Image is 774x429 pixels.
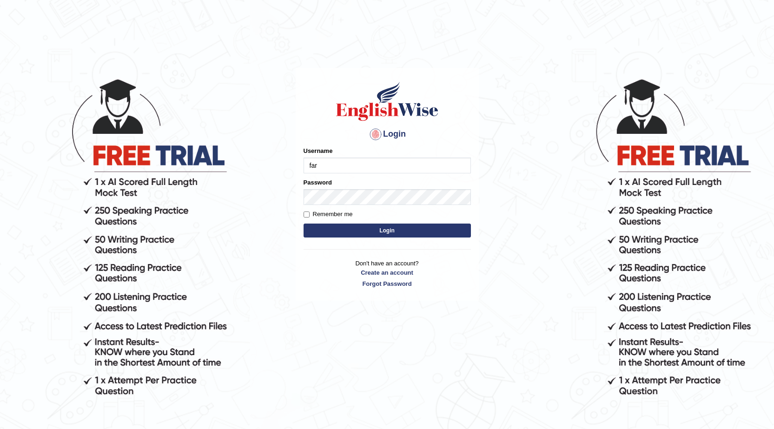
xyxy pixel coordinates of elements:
[304,224,471,238] button: Login
[304,268,471,277] a: Create an account
[304,279,471,288] a: Forgot Password
[304,146,333,155] label: Username
[304,211,310,218] input: Remember me
[304,127,471,142] h4: Login
[304,178,332,187] label: Password
[304,210,353,219] label: Remember me
[334,80,440,122] img: Logo of English Wise sign in for intelligent practice with AI
[304,259,471,288] p: Don't have an account?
